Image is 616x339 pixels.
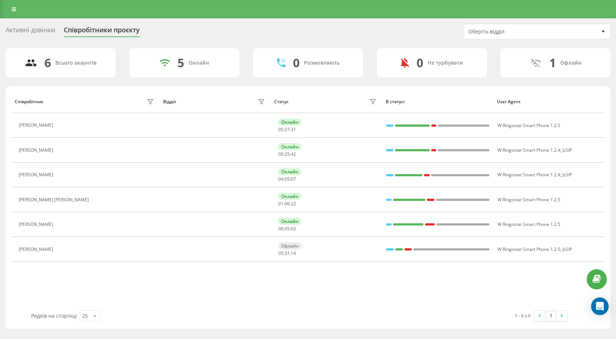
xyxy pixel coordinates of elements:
div: 6 [44,56,51,70]
span: 05 [285,176,290,182]
div: 25 [82,312,88,320]
div: 0 [293,56,300,70]
span: W Ringostat Smart Phone 1.2.4 [498,147,560,153]
div: Онлайн [278,218,301,225]
div: Активні дзвінки [5,26,55,37]
div: Оберіть відділ [468,29,556,35]
span: W Ringostat Smart Phone 1.2.5 [498,221,560,227]
div: [PERSON_NAME] [19,222,55,227]
span: 03 [291,226,296,232]
div: [PERSON_NAME] [19,172,55,177]
span: 06 [285,201,290,207]
div: 1 [549,56,556,70]
span: 04 [278,176,283,182]
div: Не турбувати [428,60,463,66]
span: JsSIP [562,172,572,178]
span: JsSIP [562,147,572,153]
span: 31 [291,126,296,133]
a: 1 [545,311,556,321]
div: 5 [177,56,184,70]
div: [PERSON_NAME] [19,148,55,153]
span: W Ringostat Smart Phone 1.2.4 [498,172,560,178]
div: User Agent [497,99,601,104]
span: 01 [278,201,283,207]
div: : : [278,152,296,157]
span: 00 [278,226,283,232]
span: 25 [285,151,290,157]
span: 31 [285,250,290,256]
div: : : [278,251,296,256]
div: Статус [274,99,289,104]
div: : : [278,177,296,182]
span: Рядків на сторінці [31,312,77,319]
div: Всього акаунтів [55,60,96,66]
span: 05 [278,126,283,133]
span: 07 [291,176,296,182]
div: : : [278,127,296,132]
div: Онлайн [278,168,301,175]
div: Open Intercom Messenger [591,297,609,315]
div: Офлайн [278,242,302,249]
span: 05 [278,151,283,157]
div: Співробітник [15,99,44,104]
div: : : [278,201,296,206]
div: Онлайн [188,60,209,66]
div: Онлайн [278,193,301,200]
div: Співробітники проєкту [64,26,140,37]
div: Онлайн [278,119,301,126]
div: 0 [417,56,423,70]
span: 14 [291,250,296,256]
div: В статусі [386,99,490,104]
span: 45 [285,226,290,232]
span: W Ringostat Smart Phone 1.2.5 [498,196,560,203]
div: Онлайн [278,143,301,150]
div: [PERSON_NAME] [19,123,55,128]
span: W Ringostat Smart Phone 1.2.5 [498,122,560,129]
span: 27 [285,126,290,133]
span: 42 [291,151,296,157]
span: W Ringostat Smart Phone 1.2.5 [498,246,560,252]
div: Офлайн [560,60,582,66]
div: Розмовляють [304,60,340,66]
div: : : [278,226,296,231]
div: 1 - 6 з 6 [515,312,531,319]
span: 22 [291,201,296,207]
span: JsSIP [562,246,572,252]
div: Відділ [163,99,176,104]
div: [PERSON_NAME] [19,247,55,252]
span: 05 [278,250,283,256]
div: [PERSON_NAME] [PERSON_NAME] [19,197,91,202]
